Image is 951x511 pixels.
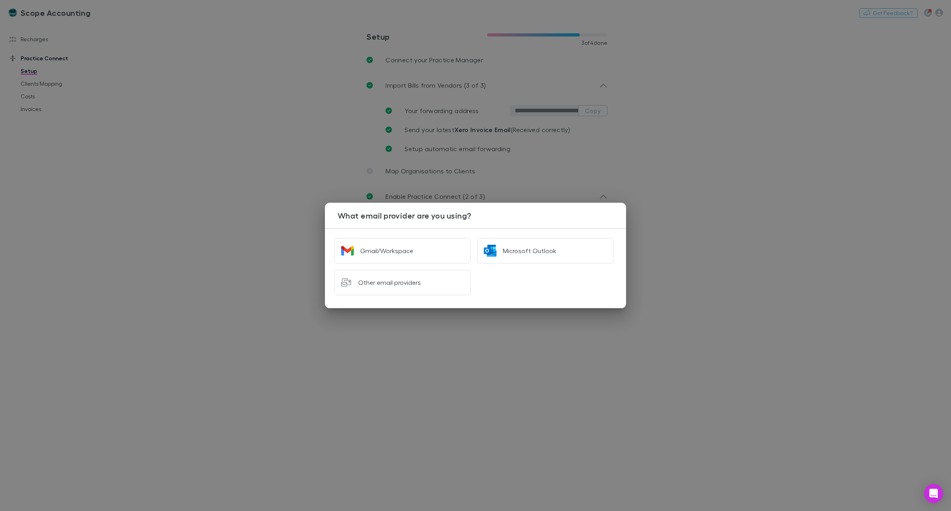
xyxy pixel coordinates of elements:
[341,244,354,257] img: Gmail/Workspace's Logo
[360,247,413,255] div: Gmail/Workspace
[338,211,626,220] h3: What email provider are you using?
[484,244,497,257] img: Microsoft Outlook's Logo
[334,270,471,295] button: Other email providers
[358,279,421,286] div: Other email providers
[334,238,471,263] button: Gmail/Workspace
[924,484,943,503] div: Open Intercom Messenger
[477,238,613,263] button: Microsoft Outlook
[503,247,556,255] div: Microsoft Outlook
